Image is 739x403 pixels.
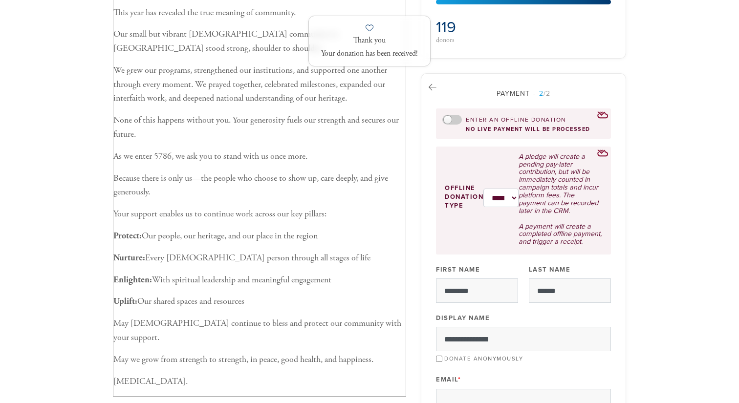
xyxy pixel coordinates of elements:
[539,89,543,98] span: 2
[113,207,406,221] p: Your support enables us to continue work across our key pillars:
[519,223,602,246] p: A payment will create a completed offline payment, and trigger a receipt.
[436,18,521,37] h2: 119
[113,273,406,287] p: With spiritual leadership and meaningful engagement
[113,296,137,307] b: Uplift:
[533,89,550,98] span: /2
[529,265,571,274] label: Last Name
[442,126,605,132] div: no live payment will be processed
[113,64,406,106] p: We grew our programs, strengthened our institutions, and supported one another through every mome...
[113,295,406,309] p: Our shared spaces and resources
[113,252,145,263] b: Nurture:
[458,376,461,383] span: This field is required.
[113,6,406,20] p: This year has revealed the true meaning of community.
[113,113,406,142] p: None of this happens without you. Your generosity fuels our strength and secures our future.
[113,27,406,56] p: Our small but vibrant [DEMOGRAPHIC_DATA] community in [GEOGRAPHIC_DATA] stood strong, shoulder to...
[436,314,490,322] label: Display Name
[113,171,406,200] p: Because there is only us—the people who choose to show up, care deeply, and give generously.
[436,37,521,43] div: donors
[445,184,483,211] label: Offline donation type
[113,353,406,367] p: May we grow from strength to strength, in peace, good health, and happiness.
[444,355,523,362] label: Donate Anonymously
[113,230,142,241] b: Protect:
[436,265,480,274] label: First Name
[113,149,406,164] p: As we enter 5786, we ask you to stand with us once more.
[113,375,406,389] p: [MEDICAL_DATA].
[113,274,152,285] b: Enlighten:
[436,88,611,99] div: Payment
[519,153,602,215] p: A pledge will create a pending pay-later contribution, but will be immediately counted in campaig...
[353,36,386,45] span: Thank you
[113,251,406,265] p: Every [DEMOGRAPHIC_DATA] person through all stages of life
[113,317,406,345] p: May [DEMOGRAPHIC_DATA] continue to bless and protect our community with your support.
[113,229,406,243] p: Our people, our heritage, and our place in the region
[436,375,461,384] label: Email
[321,49,418,58] span: Your donation has been received!
[466,116,566,124] label: Enter an offline donation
